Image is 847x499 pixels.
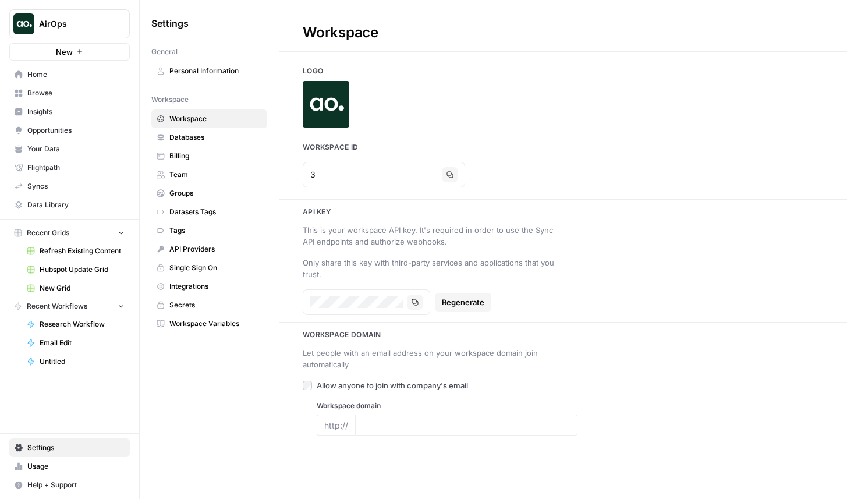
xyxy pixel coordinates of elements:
span: Single Sign On [169,263,262,273]
span: Home [27,69,125,80]
h3: Workspace Id [279,142,847,153]
span: Help + Support [27,480,125,490]
span: Integrations [169,281,262,292]
span: Settings [151,16,189,30]
button: Regenerate [435,293,491,312]
span: API Providers [169,244,262,254]
span: Flightpath [27,162,125,173]
span: Your Data [27,144,125,154]
button: Help + Support [9,476,130,494]
input: Allow anyone to join with company's email [303,381,312,390]
a: Databases [151,128,267,147]
span: Syncs [27,181,125,192]
a: Personal Information [151,62,267,80]
label: Workspace domain [317,401,577,411]
span: Recent Workflows [27,301,87,312]
span: Insights [27,107,125,117]
a: Integrations [151,277,267,296]
span: Research Workflow [40,319,125,330]
a: Syncs [9,177,130,196]
span: AirOps [39,18,109,30]
a: New Grid [22,279,130,298]
a: Hubspot Update Grid [22,260,130,279]
button: Recent Grids [9,224,130,242]
span: Data Library [27,200,125,210]
span: Email Edit [40,338,125,348]
a: Workspace [151,109,267,128]
div: http:// [317,415,355,436]
a: Your Data [9,140,130,158]
span: Regenerate [442,296,484,308]
span: Databases [169,132,262,143]
span: Browse [27,88,125,98]
img: Company Logo [303,81,349,128]
a: Billing [151,147,267,165]
a: Email Edit [22,334,130,352]
span: Untitled [40,356,125,367]
span: Workspace Variables [169,318,262,329]
span: Secrets [169,300,262,310]
a: Team [151,165,267,184]
a: Insights [9,102,130,121]
span: Usage [27,461,125,472]
button: Workspace: AirOps [9,9,130,38]
span: Team [169,169,262,180]
span: New Grid [40,283,125,293]
span: Recent Grids [27,228,69,238]
span: Datasets Tags [169,207,262,217]
a: Single Sign On [151,259,267,277]
span: Workspace [169,114,262,124]
span: Hubspot Update Grid [40,264,125,275]
div: Workspace [279,23,402,42]
a: Flightpath [9,158,130,177]
a: Groups [151,184,267,203]
div: Only share this key with third-party services and applications that you trust. [303,257,564,280]
h3: Logo [279,66,847,76]
a: Refresh Existing Content [22,242,130,260]
a: Browse [9,84,130,102]
a: Opportunities [9,121,130,140]
a: Settings [9,438,130,457]
a: Home [9,65,130,84]
span: Billing [169,151,262,161]
a: Untitled [22,352,130,371]
button: Recent Workflows [9,298,130,315]
button: New [9,43,130,61]
span: Tags [169,225,262,236]
span: New [56,46,73,58]
img: AirOps Logo [13,13,34,34]
span: Refresh Existing Content [40,246,125,256]
a: Research Workflow [22,315,130,334]
a: Workspace Variables [151,314,267,333]
span: Settings [27,443,125,453]
span: Workspace [151,94,189,105]
span: General [151,47,178,57]
a: Secrets [151,296,267,314]
a: Usage [9,457,130,476]
h3: Workspace Domain [279,330,847,340]
span: Personal Information [169,66,262,76]
h3: Api key [279,207,847,217]
a: Data Library [9,196,130,214]
span: Opportunities [27,125,125,136]
div: Let people with an email address on your workspace domain join automatically [303,347,564,370]
a: Datasets Tags [151,203,267,221]
span: Allow anyone to join with company's email [317,380,468,391]
div: This is your workspace API key. It's required in order to use the Sync API endpoints and authoriz... [303,224,564,247]
a: Tags [151,221,267,240]
a: API Providers [151,240,267,259]
span: Groups [169,188,262,199]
